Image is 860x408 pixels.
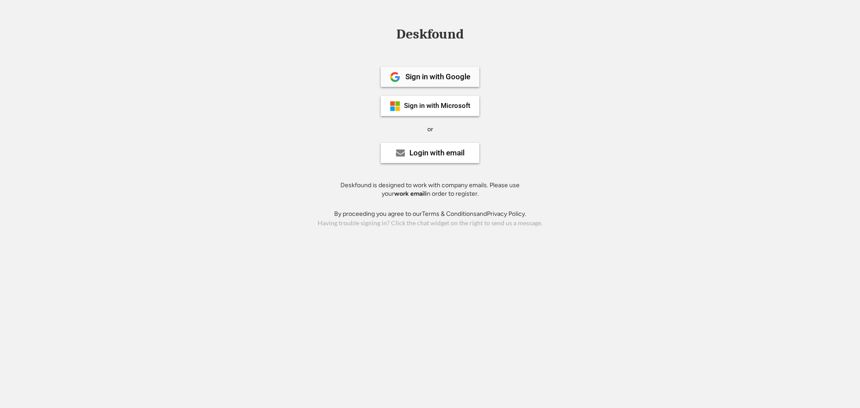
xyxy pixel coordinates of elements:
a: Privacy Policy. [487,210,526,218]
div: Sign in with Google [405,73,470,81]
img: 1024px-Google__G__Logo.svg.png [390,72,400,82]
div: Login with email [409,149,464,157]
div: Deskfound [392,27,468,41]
img: ms-symbollockup_mssymbol_19.png [390,101,400,112]
a: Terms & Conditions [422,210,477,218]
div: or [427,125,433,134]
div: Sign in with Microsoft [404,103,470,109]
div: Deskfound is designed to work with company emails. Please use your in order to register. [329,181,531,198]
div: By proceeding you agree to our and [334,210,526,219]
strong: work email [394,190,426,198]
